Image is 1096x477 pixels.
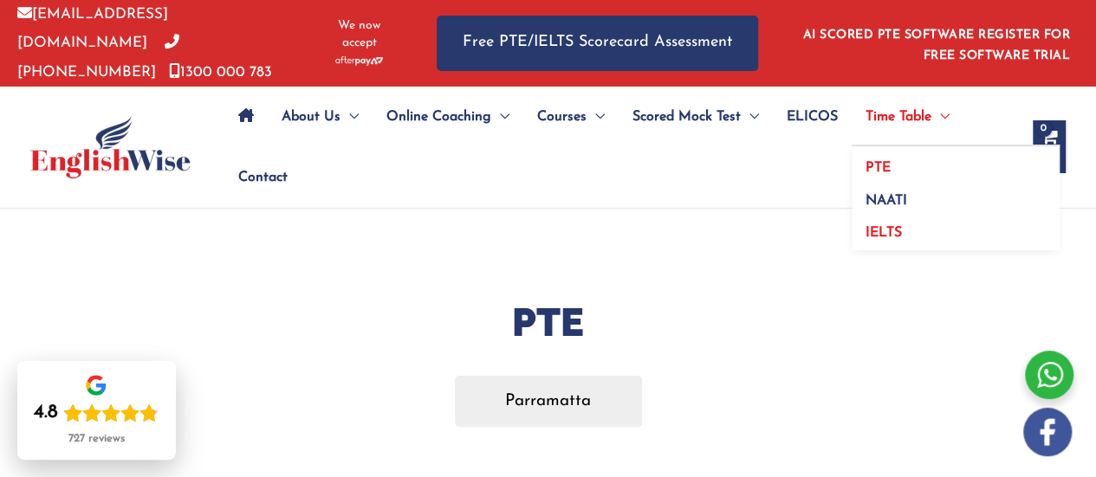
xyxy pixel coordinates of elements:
[268,87,373,147] a: About UsMenu Toggle
[787,87,838,147] span: ELICOS
[852,178,1060,211] a: NAATI
[373,87,523,147] a: Online CoachingMenu Toggle
[866,161,891,175] span: PTE
[238,147,288,208] span: Contact
[17,7,168,50] a: [EMAIL_ADDRESS][DOMAIN_NAME]
[224,147,288,208] a: Contact
[68,432,125,446] div: 727 reviews
[1033,120,1066,173] a: View Shopping Cart, empty
[537,87,587,147] span: Courses
[30,116,191,178] img: cropped-ew-logo
[793,15,1079,71] aside: Header Widget 1
[523,87,619,147] a: CoursesMenu Toggle
[803,29,1071,62] a: AI SCORED PTE SOFTWARE REGISTER FOR FREE SOFTWARE TRIAL
[34,401,159,425] div: Rating: 4.8 out of 5
[741,87,759,147] span: Menu Toggle
[866,226,902,240] span: IELTS
[29,295,1068,350] h1: PTE
[17,35,179,79] a: [PHONE_NUMBER]
[491,87,509,147] span: Menu Toggle
[852,211,1060,251] a: IELTS
[852,87,963,147] a: Time TableMenu Toggle
[437,16,758,70] a: Free PTE/IELTS Scorecard Assessment
[325,17,393,52] span: We now accept
[866,87,931,147] span: Time Table
[619,87,773,147] a: Scored Mock TestMenu Toggle
[282,87,340,147] span: About Us
[931,87,950,147] span: Menu Toggle
[587,87,605,147] span: Menu Toggle
[455,376,642,427] a: Parramatta
[386,87,491,147] span: Online Coaching
[632,87,741,147] span: Scored Mock Test
[866,194,907,208] span: NAATI
[1023,408,1072,456] img: white-facebook.png
[169,65,272,80] a: 1300 000 783
[224,87,1015,208] nav: Site Navigation: Main Menu
[773,87,852,147] a: ELICOS
[335,56,383,66] img: Afterpay-Logo
[852,146,1060,179] a: PTE
[34,401,58,425] div: 4.8
[340,87,359,147] span: Menu Toggle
